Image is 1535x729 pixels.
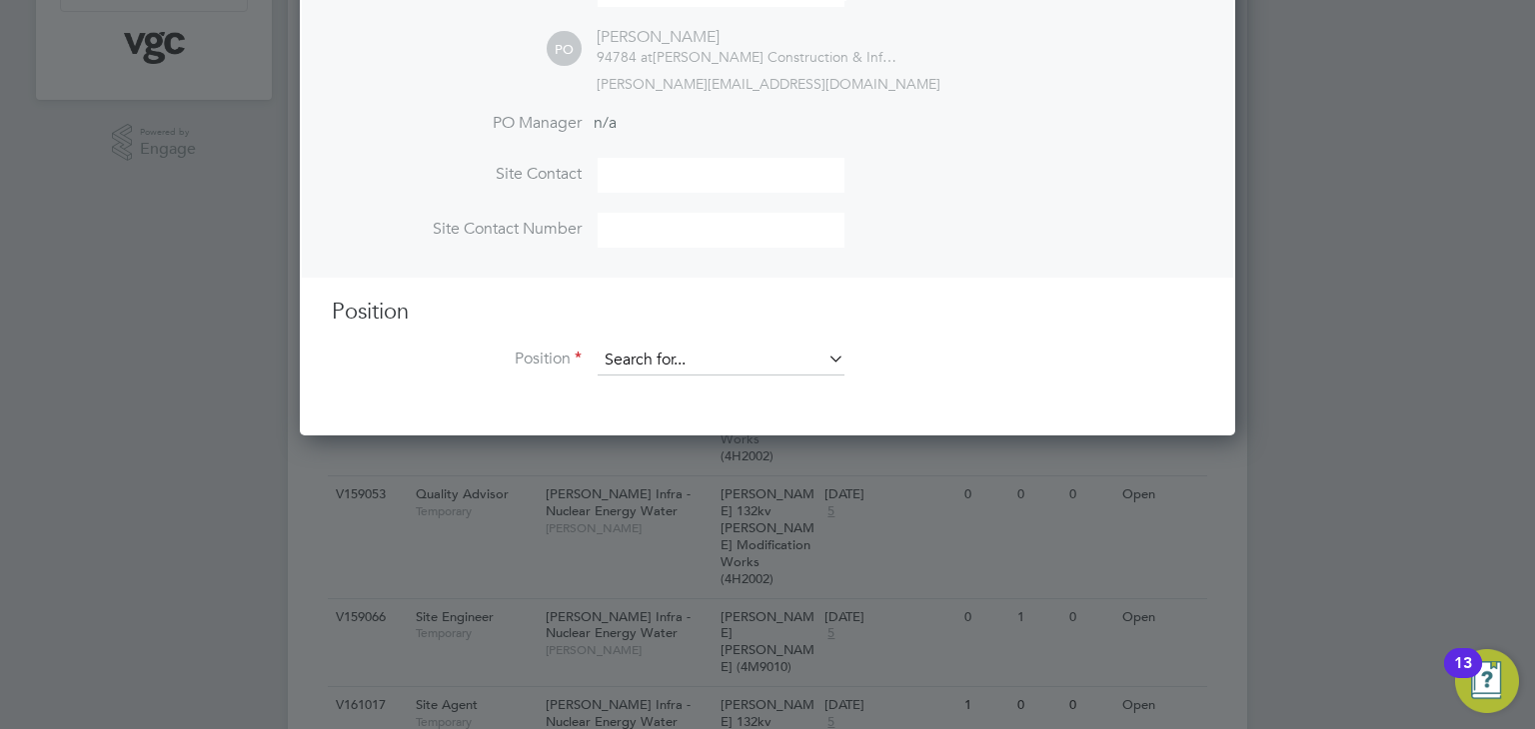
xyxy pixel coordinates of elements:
[332,219,582,240] label: Site Contact Number
[1455,649,1519,713] button: Open Resource Center, 13 new notifications
[332,113,582,134] label: PO Manager
[1454,663,1472,689] div: 13
[597,48,653,66] span: 94784 at
[332,349,582,369] label: Position
[332,298,1203,327] h3: Position
[597,75,940,93] span: [PERSON_NAME][EMAIL_ADDRESS][DOMAIN_NAME]
[597,27,896,48] div: [PERSON_NAME]
[547,32,582,67] span: PO
[597,48,896,66] div: [PERSON_NAME] Construction & Infrastructure Ltd
[598,346,844,375] input: Search for...
[594,113,617,133] span: n/a
[332,164,582,185] label: Site Contact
